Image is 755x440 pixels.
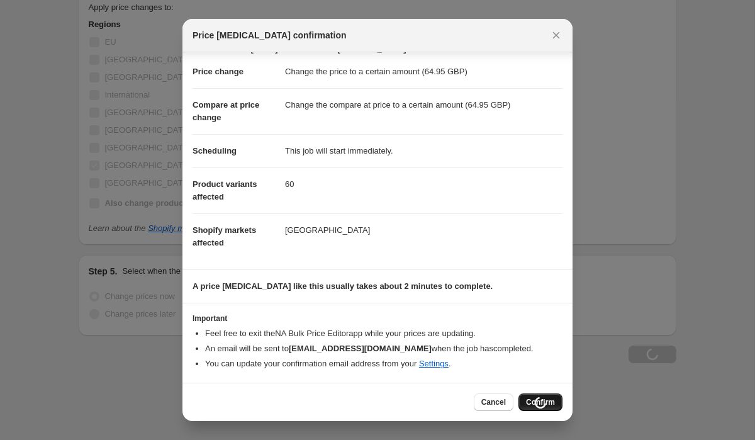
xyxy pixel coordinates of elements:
button: Close [547,26,565,44]
span: Cancel [481,397,506,407]
a: Settings [419,359,449,368]
span: Shopify markets affected [193,225,256,247]
li: You can update your confirmation email address from your . [205,358,562,370]
span: Compare at price change [193,100,259,122]
span: Scheduling [193,146,237,155]
dd: Change the compare at price to a certain amount (64.95 GBP) [285,88,562,121]
span: Product variants affected [193,179,257,201]
b: A price [MEDICAL_DATA] like this usually takes about 2 minutes to complete. [193,281,493,291]
b: [EMAIL_ADDRESS][DOMAIN_NAME] [289,344,432,353]
dd: Change the price to a certain amount (64.95 GBP) [285,55,562,88]
span: Price change [193,67,243,76]
dd: [GEOGRAPHIC_DATA] [285,213,562,247]
li: An email will be sent to when the job has completed . [205,342,562,355]
dd: This job will start immediately. [285,134,562,167]
li: Feel free to exit the NA Bulk Price Editor app while your prices are updating. [205,327,562,340]
h3: Important [193,313,562,324]
span: Price [MEDICAL_DATA] confirmation [193,29,347,42]
dd: 60 [285,167,562,201]
button: Cancel [474,393,513,411]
